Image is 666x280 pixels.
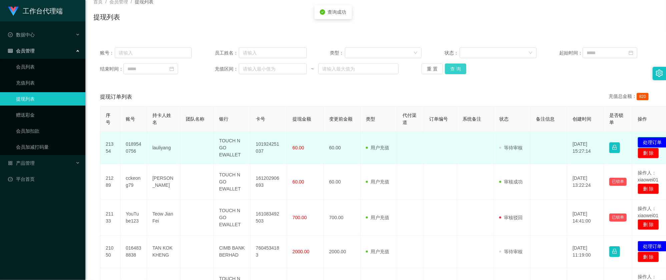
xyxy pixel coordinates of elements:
[609,142,620,153] button: 图标: lock
[324,236,361,268] td: 2000.00
[100,93,132,101] span: 提现订单列表
[414,51,418,55] i: 图标: down
[609,214,627,222] button: 已锁单
[567,200,604,236] td: [DATE] 14:41:00
[16,140,80,154] a: 会员加减打码量
[366,179,389,184] span: 用户充值
[147,164,180,200] td: [PERSON_NAME]
[100,65,123,73] span: 结束时间：
[656,69,663,77] i: 图标: setting
[215,65,239,73] span: 充值区间：
[567,164,604,200] td: [DATE] 13:22:24
[638,219,659,230] button: 删 除
[215,49,239,56] span: 员工姓名：
[214,200,250,236] td: TOUCH N GO EWALLET
[638,116,647,122] span: 操作
[250,164,287,200] td: 161202906693
[328,9,347,15] span: 查询成功
[8,48,13,53] i: 图标: table
[559,49,583,56] span: 起始时间：
[292,145,304,150] span: 60.00
[16,92,80,106] a: 提现列表
[638,183,659,194] button: 删 除
[567,132,604,164] td: [DATE] 15:27:14
[499,179,523,184] span: 审核成功
[214,164,250,200] td: TOUCH N GO EWALLET
[100,236,120,268] td: 21050
[250,132,287,164] td: 101924251037
[8,161,13,165] i: 图标: appstore-o
[307,65,318,73] span: ~
[93,12,120,22] h1: 提现列表
[152,113,171,125] span: 持卡人姓名
[638,206,658,218] span: 操作人：xiaowei01
[629,50,633,55] i: 图标: calendar
[536,116,555,122] span: 备注信息
[366,249,389,254] span: 用户充值
[499,145,523,150] span: 等待审核
[250,236,287,268] td: 7604534183
[106,113,110,125] span: 序号
[292,116,311,122] span: 提现金额
[8,160,35,166] span: 产品管理
[324,132,361,164] td: 60.00
[609,93,651,101] div: 充值总金额：
[609,178,627,186] button: 已锁单
[366,116,375,122] span: 类型
[250,200,287,236] td: 161083492503
[256,116,265,122] span: 卡号
[609,113,623,125] span: 是否锁单
[219,116,228,122] span: 银行
[16,60,80,74] a: 会员列表
[529,51,533,55] i: 图标: down
[567,236,604,268] td: [DATE] 11:19:00
[429,116,448,122] span: 订单编号
[239,63,307,74] input: 请输入最小值为
[638,148,659,158] button: 删 除
[100,132,120,164] td: 21354
[573,116,591,122] span: 创建时间
[147,236,180,268] td: TAN KOK KHENG
[120,132,147,164] td: 0189540756
[637,93,649,100] span: 820
[16,108,80,122] a: 赠送彩金
[8,32,13,37] i: 图标: check-circle-o
[239,47,307,58] input: 请输入
[120,164,147,200] td: cckeong79
[120,236,147,268] td: 0164838838
[100,164,120,200] td: 21289
[126,116,135,122] span: 账号
[292,179,304,184] span: 60.00
[16,124,80,138] a: 会员加扣款
[8,48,35,53] span: 会员管理
[609,246,620,257] button: 图标: lock
[8,32,35,37] span: 数据中心
[638,252,659,262] button: 删 除
[292,249,309,254] span: 2000.00
[16,76,80,90] a: 充值列表
[147,132,180,164] td: lauliyang
[318,63,399,74] input: 请输入最大值为
[330,49,345,56] span: 类型：
[23,0,63,22] h1: 工作台代理端
[329,116,353,122] span: 变更前金额
[324,164,361,200] td: 60.00
[366,145,389,150] span: 用户充值
[147,200,180,236] td: Teow Jian Fei
[100,49,115,56] span: 账号：
[115,47,192,58] input: 请输入
[499,116,509,122] span: 状态
[403,113,417,125] span: 代付渠道
[186,116,204,122] span: 团队名称
[638,170,658,182] span: 操作人：xiaowei01
[120,200,147,236] td: YouTube123
[169,66,174,71] i: 图标: calendar
[214,132,250,164] td: TOUCH N GO EWALLET
[445,49,460,56] span: 状态：
[100,200,120,236] td: 21133
[8,172,80,186] a: 图标: dashboard平台首页
[8,7,19,16] img: logo.9652507e.png
[366,215,389,220] span: 用户充值
[422,63,443,74] button: 重 置
[8,8,63,13] a: 工作台代理端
